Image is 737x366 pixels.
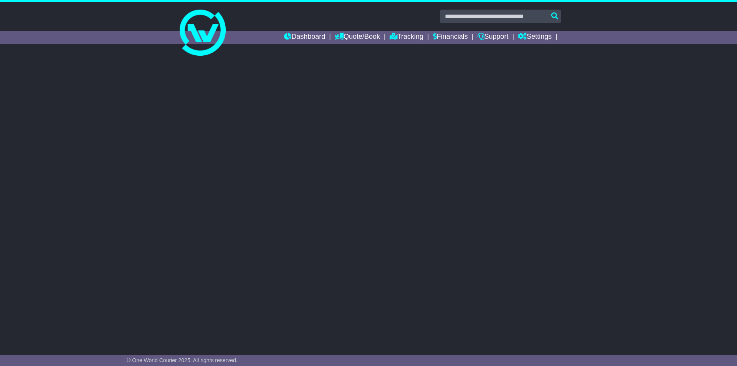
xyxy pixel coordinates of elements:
[284,31,325,44] a: Dashboard
[518,31,552,44] a: Settings
[433,31,468,44] a: Financials
[127,357,238,363] span: © One World Courier 2025. All rights reserved.
[390,31,423,44] a: Tracking
[478,31,509,44] a: Support
[335,31,380,44] a: Quote/Book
